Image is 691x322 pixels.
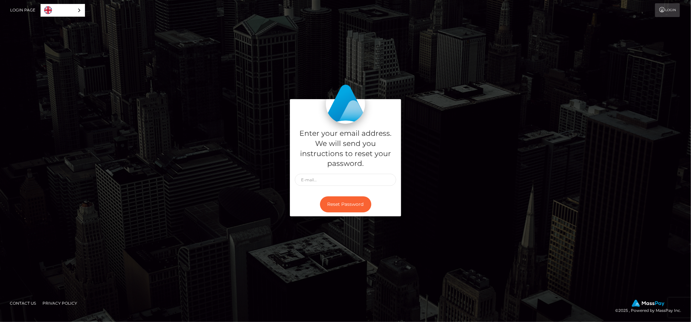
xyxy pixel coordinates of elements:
[295,129,396,169] h5: Enter your email address. We will send you instructions to reset your password.
[41,4,85,16] a: English
[320,196,371,212] button: Reset Password
[655,3,680,17] a: Login
[10,3,35,17] a: Login Page
[326,84,365,124] img: MassPay Login
[41,4,85,17] aside: Language selected: English
[7,298,39,308] a: Contact Us
[41,4,85,17] div: Language
[295,174,396,186] input: E-mail...
[615,300,686,314] div: © 2025 , Powered by MassPay Inc.
[632,300,665,307] img: MassPay
[40,298,80,308] a: Privacy Policy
